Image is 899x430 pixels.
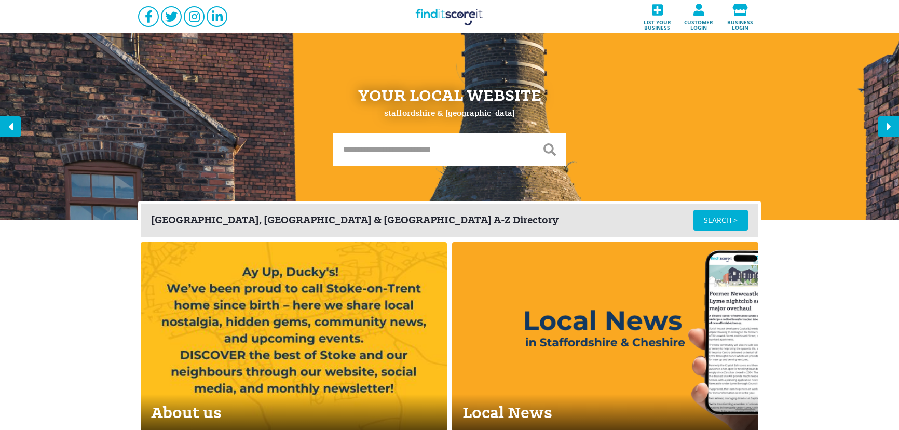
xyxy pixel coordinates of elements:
[723,16,758,30] span: Business login
[693,210,748,231] a: SEARCH >
[636,1,678,33] a: List your business
[151,215,693,225] div: [GEOGRAPHIC_DATA], [GEOGRAPHIC_DATA] & [GEOGRAPHIC_DATA] A-Z Directory
[639,16,675,30] span: List your business
[358,87,541,104] div: Your Local Website
[678,1,719,33] a: Customer login
[681,16,716,30] span: Customer login
[384,109,515,117] div: Staffordshire & [GEOGRAPHIC_DATA]
[719,1,761,33] a: Business login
